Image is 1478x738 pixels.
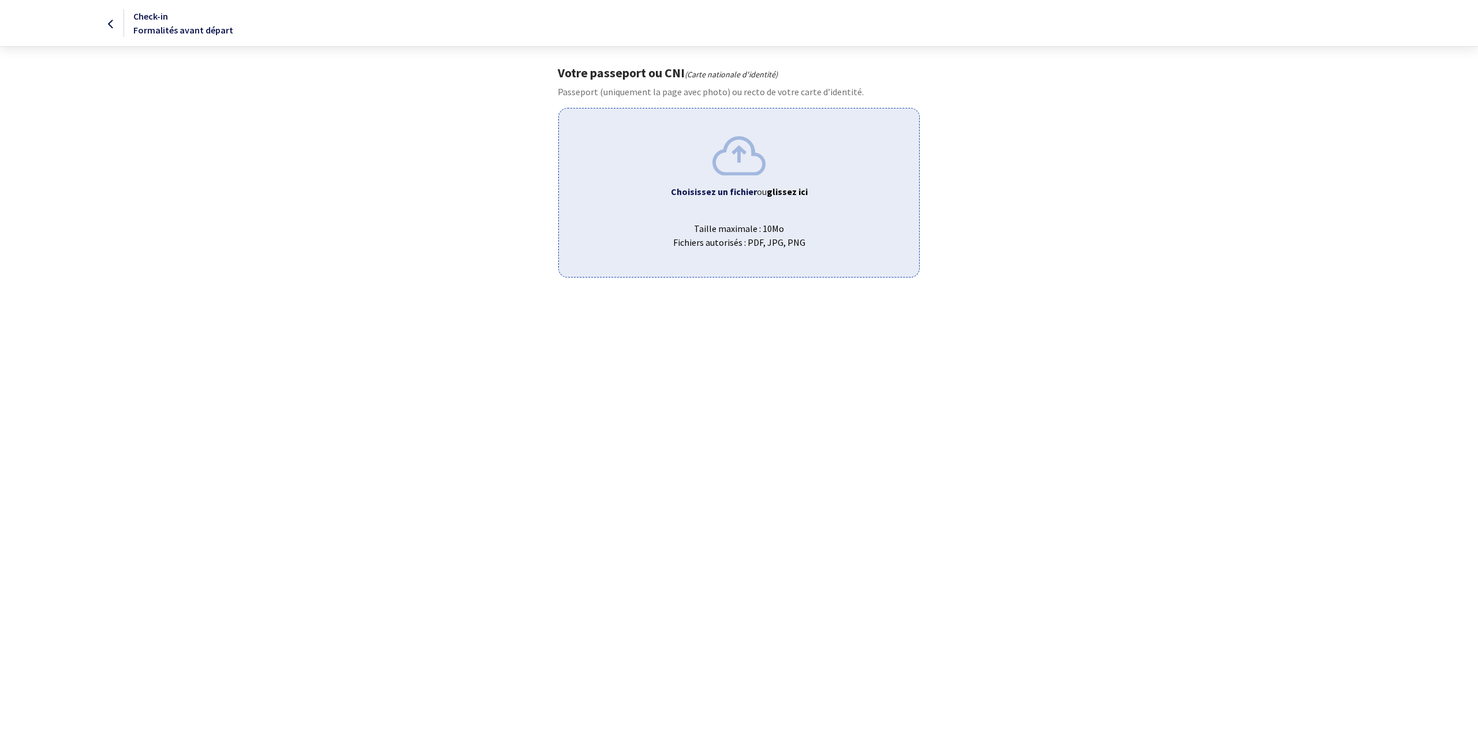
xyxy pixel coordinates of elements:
[568,212,909,249] span: Taille maximale : 10Mo Fichiers autorisés : PDF, JPG, PNG
[671,186,757,197] b: Choisissez un fichier
[558,85,920,99] p: Passeport (uniquement la page avec photo) ou recto de votre carte d’identité.
[133,10,233,36] span: Check-in Formalités avant départ
[558,65,920,80] h1: Votre passeport ou CNI
[757,186,808,197] span: ou
[712,136,766,175] img: upload.png
[685,69,778,80] i: (Carte nationale d'identité)
[767,186,808,197] b: glissez ici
